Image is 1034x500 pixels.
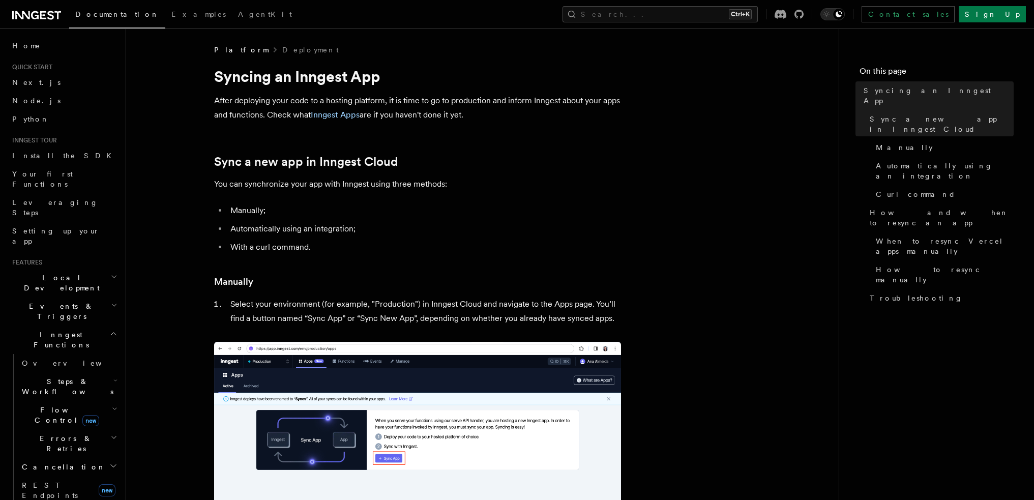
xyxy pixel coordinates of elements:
p: After deploying your code to a hosting platform, it is time to go to production and inform Innges... [214,94,621,122]
a: Sign Up [959,6,1026,22]
span: Curl command [876,189,956,199]
button: Local Development [8,269,120,297]
span: Leveraging Steps [12,198,98,217]
a: Automatically using an integration [872,157,1014,185]
button: Errors & Retries [18,429,120,458]
span: AgentKit [238,10,292,18]
li: Select your environment (for example, "Production") in Inngest Cloud and navigate to the Apps pag... [227,297,621,326]
span: REST Endpoints [22,481,78,499]
span: new [99,484,115,496]
span: Overview [22,359,127,367]
a: Node.js [8,92,120,110]
a: Examples [165,3,232,27]
a: Inngest Apps [311,110,360,120]
a: Contact sales [862,6,955,22]
a: Your first Functions [8,165,120,193]
kbd: Ctrl+K [729,9,752,19]
a: Install the SDK [8,146,120,165]
button: Steps & Workflows [18,372,120,401]
span: Local Development [8,273,111,293]
span: Automatically using an integration [876,161,1014,181]
a: When to resync Vercel apps manually [872,232,1014,260]
span: Inngest tour [8,136,57,144]
a: AgentKit [232,3,298,27]
span: Steps & Workflows [18,376,113,397]
span: new [82,415,99,426]
a: Troubleshooting [866,289,1014,307]
span: Troubleshooting [870,293,963,303]
a: Manually [214,275,253,289]
span: Inngest Functions [8,330,110,350]
button: Cancellation [18,458,120,476]
a: Curl command [872,185,1014,203]
p: You can synchronize your app with Inngest using three methods: [214,177,621,191]
span: When to resync Vercel apps manually [876,236,1014,256]
span: Setting up your app [12,227,100,245]
button: Inngest Functions [8,326,120,354]
a: Leveraging Steps [8,193,120,222]
a: Documentation [69,3,165,28]
li: Automatically using an integration; [227,222,621,236]
span: Manually [876,142,933,153]
button: Toggle dark mode [820,8,845,20]
a: How to resync manually [872,260,1014,289]
span: Install the SDK [12,152,117,160]
a: Manually [872,138,1014,157]
a: Sync a new app in Inngest Cloud [866,110,1014,138]
span: Documentation [75,10,159,18]
span: How and when to resync an app [870,208,1014,228]
h1: Syncing an Inngest App [214,67,621,85]
a: Python [8,110,120,128]
span: Features [8,258,42,267]
a: Deployment [282,45,339,55]
span: Errors & Retries [18,433,110,454]
button: Flow Controlnew [18,401,120,429]
a: How and when to resync an app [866,203,1014,232]
span: Home [12,41,41,51]
span: Syncing an Inngest App [864,85,1014,106]
a: Sync a new app in Inngest Cloud [214,155,398,169]
span: Your first Functions [12,170,73,188]
a: Setting up your app [8,222,120,250]
span: Quick start [8,63,52,71]
span: Node.js [12,97,61,105]
span: Cancellation [18,462,106,472]
span: Platform [214,45,268,55]
button: Search...Ctrl+K [563,6,758,22]
li: Manually; [227,203,621,218]
li: With a curl command. [227,240,621,254]
h4: On this page [860,65,1014,81]
a: Next.js [8,73,120,92]
span: Flow Control [18,405,112,425]
a: Overview [18,354,120,372]
button: Events & Triggers [8,297,120,326]
span: Examples [171,10,226,18]
span: Sync a new app in Inngest Cloud [870,114,1014,134]
span: How to resync manually [876,264,1014,285]
a: Syncing an Inngest App [860,81,1014,110]
a: Home [8,37,120,55]
span: Python [12,115,49,123]
span: Events & Triggers [8,301,111,321]
span: Next.js [12,78,61,86]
